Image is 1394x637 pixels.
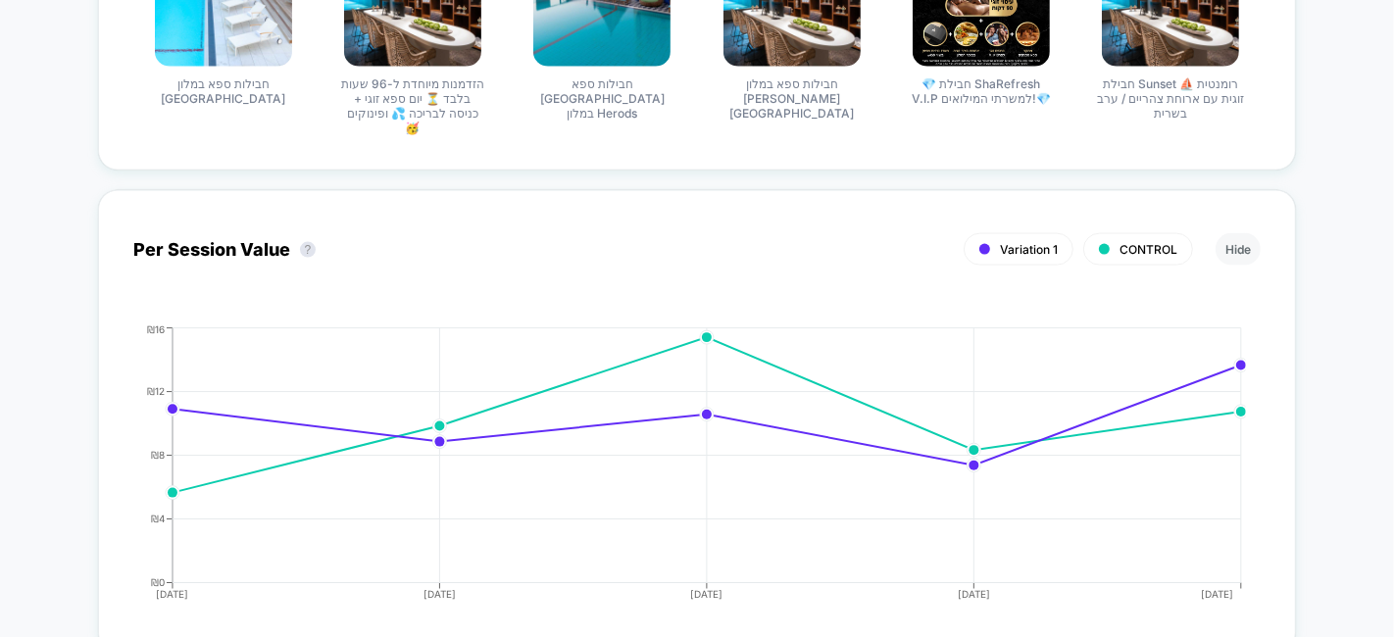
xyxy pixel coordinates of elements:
tspan: [DATE] [156,588,188,600]
div: PER_SESSION_VALUE [114,323,1241,617]
span: הזדמנות מיוחדת ל-96 שעות בלבד ⏳ יום ספא זוגי + כניסה לבריכה 💦 ופינוקים 🥳 [339,76,486,135]
tspan: ₪16 [147,323,165,335]
span: Variation 1 [1000,242,1058,257]
button: Hide [1216,233,1261,266]
tspan: ₪12 [147,385,165,397]
span: 💎 חבילת ShaRefresh V.I.P למשרתי המילואים!💎 [908,76,1055,106]
span: חבילת Sunset ⛵ רומנטית זוגית עם ארוחת צהריים / ערב בשרית [1097,76,1244,121]
tspan: [DATE] [958,588,990,600]
tspan: [DATE] [1201,588,1233,600]
button: ? [300,242,316,258]
span: חבילות ספא במלון [PERSON_NAME][GEOGRAPHIC_DATA] [719,76,866,121]
tspan: [DATE] [423,588,456,600]
span: חבילות ספא [GEOGRAPHIC_DATA] במלון Herods [528,76,675,121]
tspan: [DATE] [690,588,722,600]
span: חבילות ספא במלון [GEOGRAPHIC_DATA] [150,76,297,106]
tspan: ₪0 [151,576,165,588]
tspan: ₪8 [151,449,165,461]
span: CONTROL [1120,242,1177,257]
tspan: ₪4 [151,513,165,524]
